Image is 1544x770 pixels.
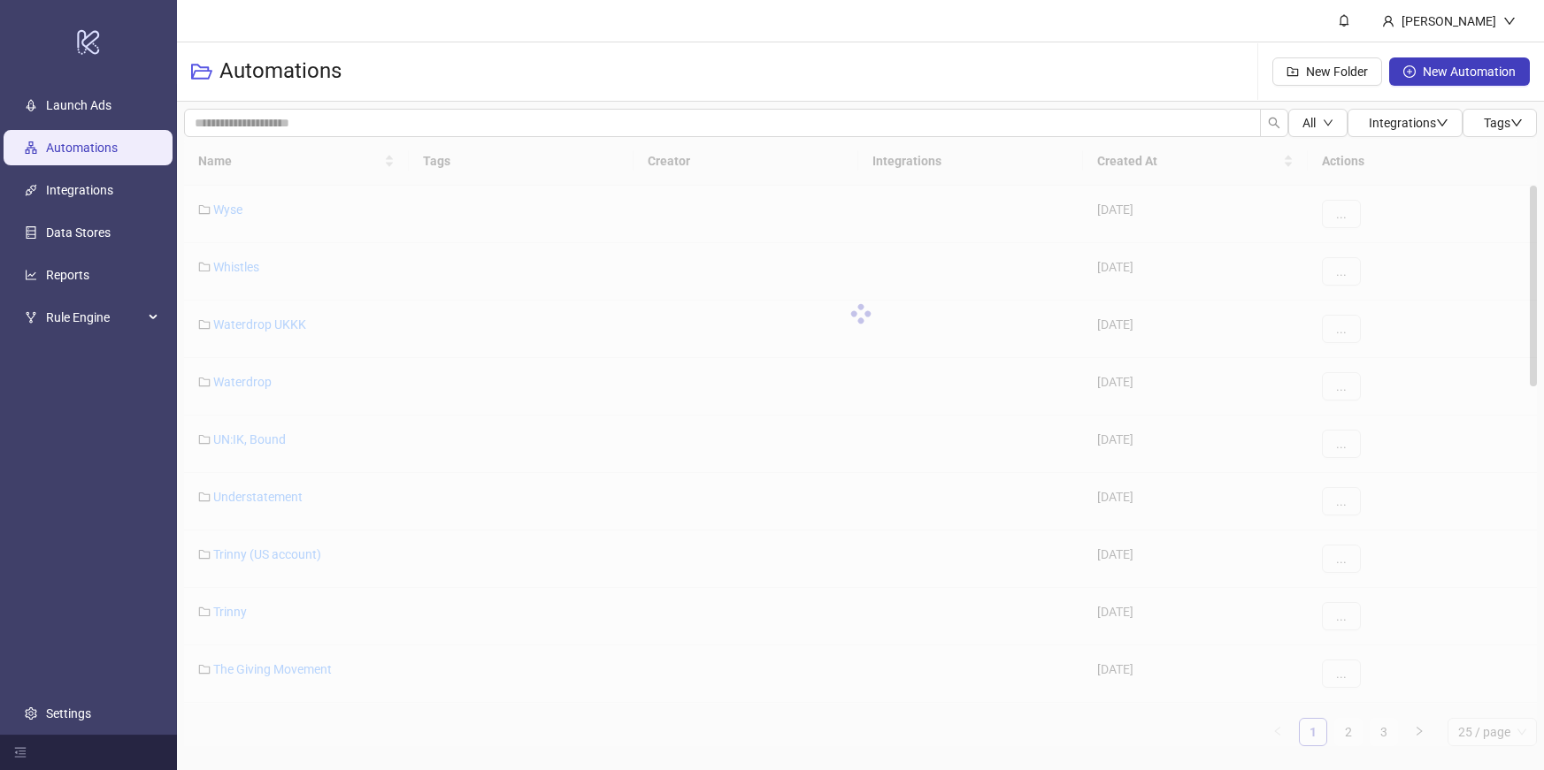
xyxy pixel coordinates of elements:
[1302,116,1316,130] span: All
[1423,65,1516,79] span: New Automation
[1323,118,1333,128] span: down
[1306,65,1368,79] span: New Folder
[219,57,342,86] h3: Automations
[46,98,111,112] a: Launch Ads
[46,225,111,240] a: Data Stores
[1463,109,1537,137] button: Tagsdown
[1338,14,1350,27] span: bell
[1389,57,1530,86] button: New Automation
[46,706,91,720] a: Settings
[25,311,37,324] span: fork
[14,746,27,759] span: menu-fold
[46,183,113,197] a: Integrations
[1369,116,1448,130] span: Integrations
[1272,57,1382,86] button: New Folder
[46,268,89,282] a: Reports
[1287,65,1299,78] span: folder-add
[1484,116,1523,130] span: Tags
[1436,117,1448,129] span: down
[1288,109,1348,137] button: Alldown
[1382,15,1394,27] span: user
[1503,15,1516,27] span: down
[1403,65,1416,78] span: plus-circle
[1268,117,1280,129] span: search
[46,141,118,155] a: Automations
[191,61,212,82] span: folder-open
[1510,117,1523,129] span: down
[1394,11,1503,31] div: [PERSON_NAME]
[46,300,143,335] span: Rule Engine
[1348,109,1463,137] button: Integrationsdown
